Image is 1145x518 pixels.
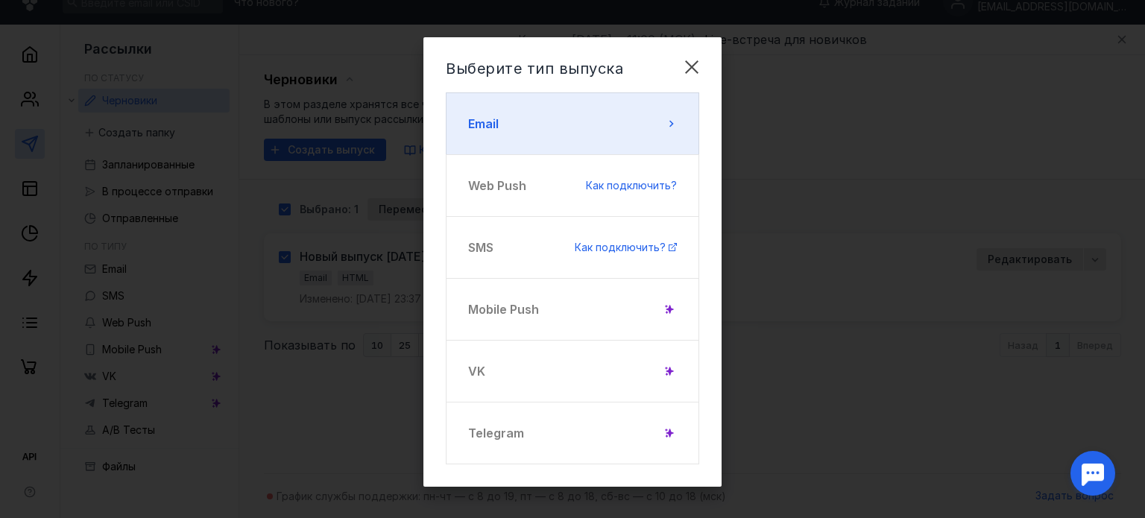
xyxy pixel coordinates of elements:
[586,178,677,193] a: Как подключить?
[446,60,623,78] span: Выберите тип выпуска
[575,241,666,253] span: Как подключить?
[575,240,677,255] a: Как подключить?
[446,92,699,155] button: Email
[468,115,499,133] span: Email
[586,179,677,192] span: Как подключить?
